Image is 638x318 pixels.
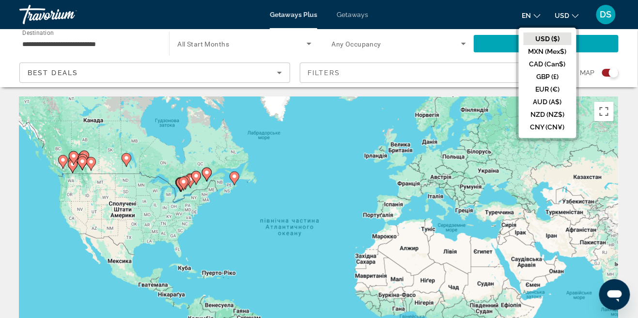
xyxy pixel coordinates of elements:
button: Change currency [555,8,579,22]
span: Destination [22,30,54,36]
button: EUR (€) [524,83,572,95]
a: Travorium [19,2,116,27]
span: Best Deals [28,69,78,77]
input: Select destination [22,38,156,50]
button: User Menu [593,4,619,25]
button: GBP (£) [524,70,572,83]
button: AUD (A$) [524,95,572,108]
span: Any Occupancy [332,40,382,48]
button: MXN (Mex$) [524,45,572,58]
span: USD [555,12,570,19]
button: NZD (NZ$) [524,108,572,121]
button: Search [474,35,619,52]
button: USD ($) [524,32,572,45]
a: Getaways [337,11,368,18]
span: Map [580,66,595,79]
span: DS [600,10,612,19]
span: Filters [308,69,341,77]
mat-select: Sort by [28,67,282,79]
button: CNY (CN¥) [524,121,572,133]
iframe: Кнопка для запуску вікна повідомлень [599,279,630,310]
button: Change language [522,8,541,22]
button: Перемкнути повноекранний режим [594,102,614,121]
a: Getaways Plus [270,11,317,18]
button: Filters [300,63,571,83]
span: en [522,12,531,19]
button: CAD (Can$) [524,58,572,70]
span: All Start Months [177,40,229,48]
